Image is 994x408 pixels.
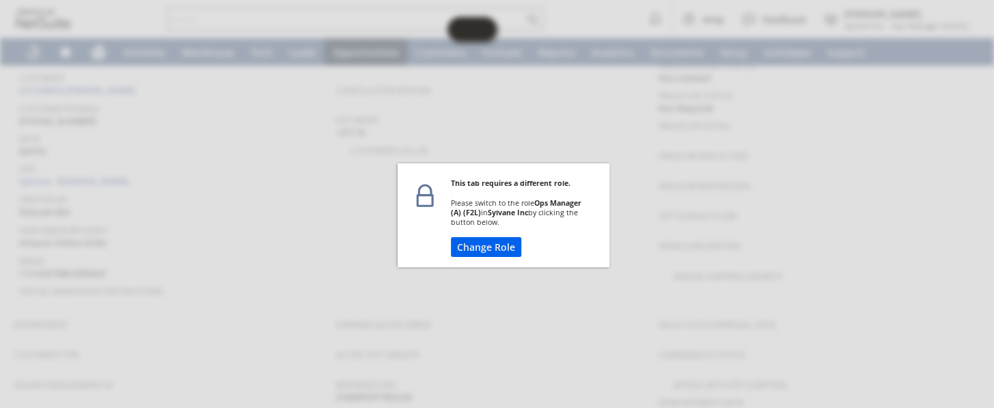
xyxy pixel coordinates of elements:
[447,17,497,42] iframe: Click here to launch Oracle Guided Learning Help Panel
[451,198,581,227] span: Please switch to the role in by clicking the button below.
[451,178,570,188] b: This tab requires a different role.
[472,17,497,42] span: Oracle Guided Learning Widget. To move around, please hold and drag
[451,237,521,257] button: Change Role
[451,198,581,217] b: Ops Manager (A) (F2L)
[488,208,528,217] b: Sylvane Inc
